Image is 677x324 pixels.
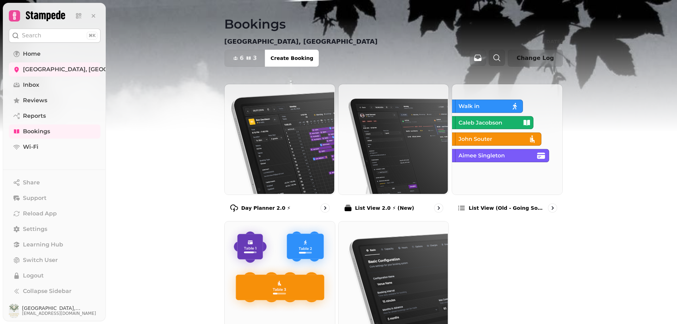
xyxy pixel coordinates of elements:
img: List View 2.0 ⚡ (New) [338,84,448,194]
button: Reload App [9,207,100,221]
button: Share [9,176,100,190]
p: [DATE] [544,38,563,45]
a: Inbox [9,78,100,92]
span: Learning Hub [23,240,63,249]
a: Learning Hub [9,238,100,252]
img: Day Planner 2.0 ⚡ [224,84,334,194]
button: 63 [225,50,265,67]
a: [GEOGRAPHIC_DATA], [GEOGRAPHIC_DATA] [9,62,100,77]
a: Settings [9,222,100,236]
span: Wi-Fi [23,143,38,151]
span: Logout [23,271,44,280]
span: 3 [253,55,257,61]
p: Search [22,31,41,40]
span: 6 [240,55,244,61]
svg: go to [549,204,556,212]
button: Change Log [508,50,563,67]
p: [GEOGRAPHIC_DATA], [GEOGRAPHIC_DATA] [224,37,378,47]
button: Search⌘K [9,29,100,43]
a: Bookings [9,124,100,139]
span: Change Log [517,55,554,61]
span: Share [23,178,40,187]
span: [GEOGRAPHIC_DATA], [GEOGRAPHIC_DATA] [23,65,151,74]
a: Home [9,47,100,61]
div: ⌘K [87,32,97,39]
a: Day Planner 2.0 ⚡Day Planner 2.0 ⚡ [224,84,335,218]
span: Bookings [23,127,50,136]
span: Create Booking [270,56,313,61]
button: User avatar[GEOGRAPHIC_DATA], [GEOGRAPHIC_DATA][EMAIL_ADDRESS][DOMAIN_NAME] [9,304,100,318]
span: Settings [23,225,47,233]
a: Wi-Fi [9,140,100,154]
button: Logout [9,269,100,283]
img: User avatar [9,304,19,318]
p: List view (Old - going soon) [469,204,545,212]
a: Reviews [9,93,100,108]
span: Reports [23,112,46,120]
svg: go to [435,204,442,212]
button: Switch User [9,253,100,267]
span: Reviews [23,96,47,105]
a: Reports [9,109,100,123]
img: List view (Old - going soon) [451,84,562,194]
button: Collapse Sidebar [9,284,100,298]
span: Collapse Sidebar [23,287,72,295]
span: Home [23,50,41,58]
svg: go to [322,204,329,212]
p: Day Planner 2.0 ⚡ [241,204,291,212]
span: Switch User [23,256,58,264]
button: Create Booking [265,50,319,67]
button: Support [9,191,100,205]
span: Inbox [23,81,39,89]
a: List view (Old - going soon)List view (Old - going soon) [452,84,563,218]
span: [GEOGRAPHIC_DATA], [GEOGRAPHIC_DATA] [22,306,100,311]
p: List View 2.0 ⚡ (New) [355,204,414,212]
span: [EMAIL_ADDRESS][DOMAIN_NAME] [22,311,100,316]
span: Support [23,194,47,202]
a: List View 2.0 ⚡ (New)List View 2.0 ⚡ (New) [338,84,449,218]
span: Reload App [23,209,57,218]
